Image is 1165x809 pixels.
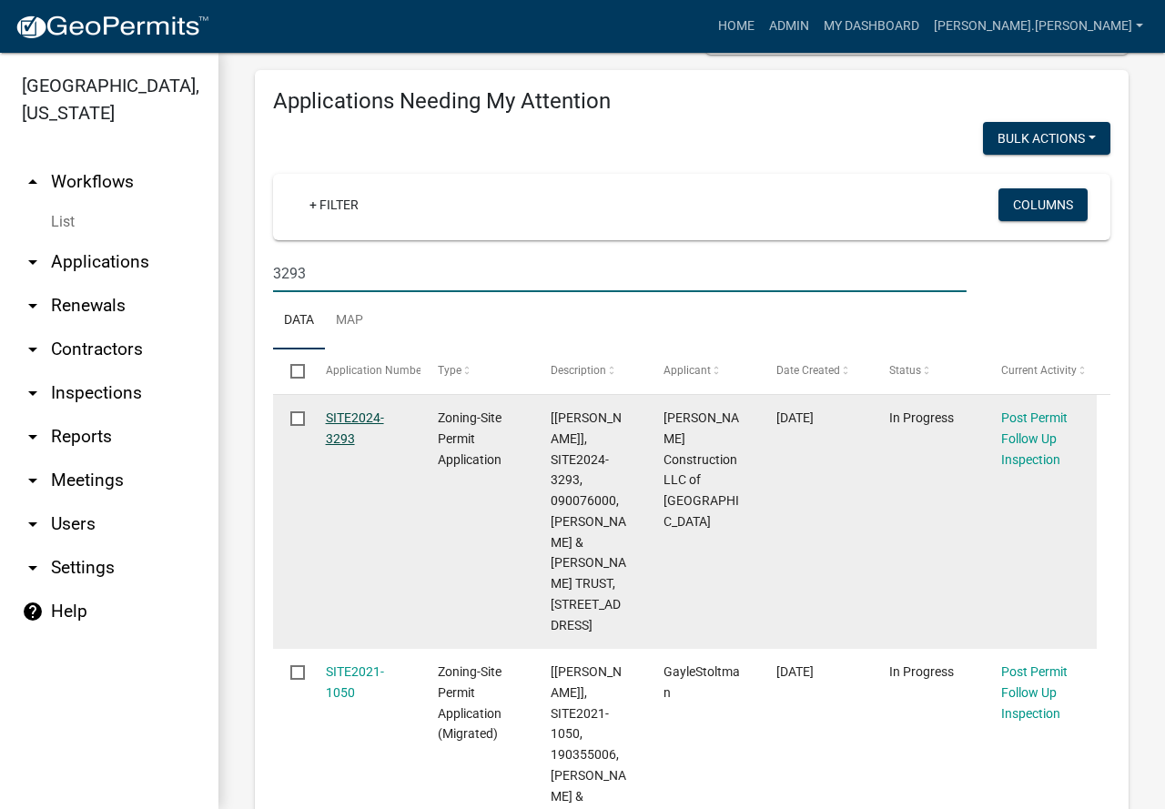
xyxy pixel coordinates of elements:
[646,349,759,393] datatable-header-cell: Applicant
[1001,410,1068,467] a: Post Permit Follow Up Inspection
[22,339,44,360] i: arrow_drop_down
[776,410,814,425] span: 09/03/2024
[326,664,384,700] a: SITE2021-1050
[816,9,927,44] a: My Dashboard
[308,349,420,393] datatable-header-cell: Application Number
[273,88,1110,115] h4: Applications Needing My Attention
[22,251,44,273] i: arrow_drop_down
[22,601,44,622] i: help
[22,295,44,317] i: arrow_drop_down
[711,9,762,44] a: Home
[889,664,954,679] span: In Progress
[273,292,325,350] a: Data
[438,364,461,377] span: Type
[273,349,308,393] datatable-header-cell: Select
[22,171,44,193] i: arrow_drop_up
[22,382,44,404] i: arrow_drop_down
[438,410,501,467] span: Zoning-Site Permit Application
[776,664,814,679] span: 02/08/2021
[664,410,739,529] span: Adams Construction LLC of MN
[420,349,533,393] datatable-header-cell: Type
[927,9,1150,44] a: [PERSON_NAME].[PERSON_NAME]
[326,364,425,377] span: Application Number
[438,664,501,741] span: Zoning-Site Permit Application (Migrated)
[22,557,44,579] i: arrow_drop_down
[1001,664,1068,721] a: Post Permit Follow Up Inspection
[551,410,626,632] span: [Tyler Lindsay], SITE2024-3293, 090076000, RONALD & JANE CARLSON TRUST, 38247 CO HWY 35
[273,255,967,292] input: Search for applications
[889,364,921,377] span: Status
[759,349,872,393] datatable-header-cell: Date Created
[776,364,840,377] span: Date Created
[22,470,44,491] i: arrow_drop_down
[664,364,711,377] span: Applicant
[998,188,1088,221] button: Columns
[533,349,646,393] datatable-header-cell: Description
[889,410,954,425] span: In Progress
[551,364,606,377] span: Description
[295,188,373,221] a: + Filter
[871,349,984,393] datatable-header-cell: Status
[1001,364,1077,377] span: Current Activity
[984,349,1097,393] datatable-header-cell: Current Activity
[326,410,384,446] a: SITE2024-3293
[325,292,374,350] a: Map
[983,122,1110,155] button: Bulk Actions
[762,9,816,44] a: Admin
[22,513,44,535] i: arrow_drop_down
[22,426,44,448] i: arrow_drop_down
[664,664,740,700] span: GayleStoltman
